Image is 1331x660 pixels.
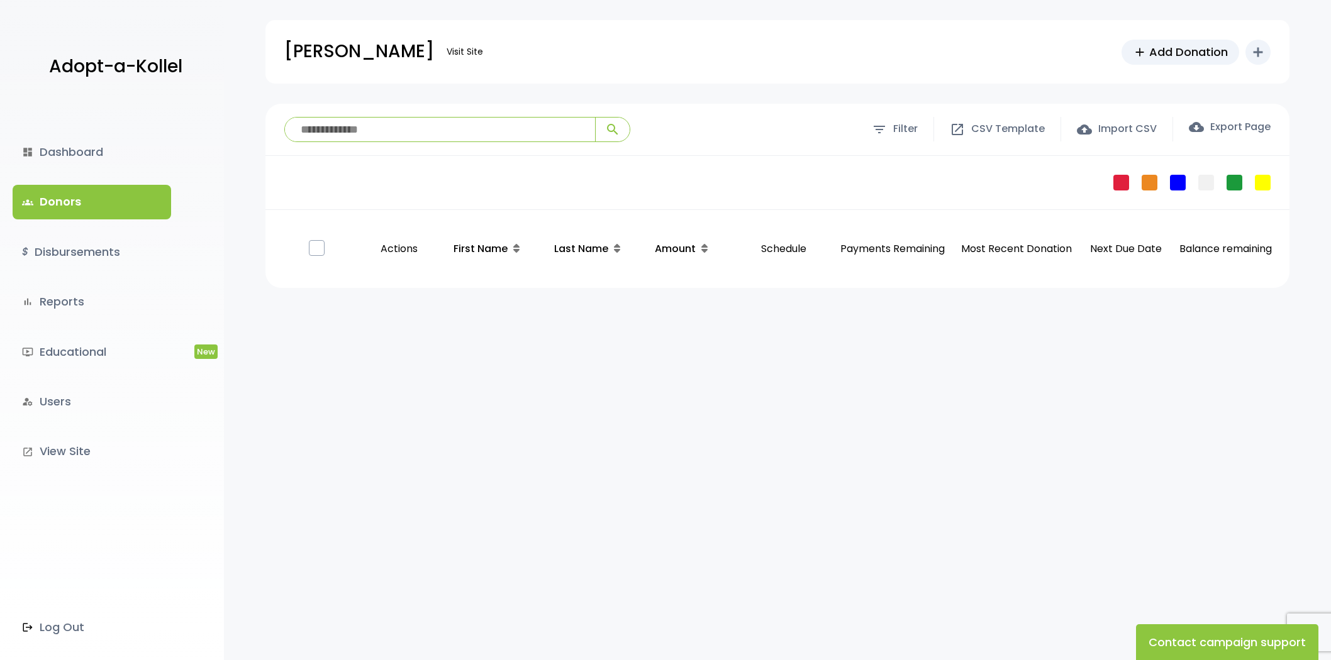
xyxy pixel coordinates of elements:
i: dashboard [22,146,33,158]
span: search [605,122,620,137]
i: bar_chart [22,296,33,307]
a: $Disbursements [13,235,171,269]
p: [PERSON_NAME] [284,36,434,67]
p: Balance remaining [1179,240,1272,258]
span: Import CSV [1098,120,1157,138]
i: manage_accounts [22,396,33,407]
button: add [1245,40,1271,65]
i: launch [22,446,33,458]
i: ondemand_video [22,346,33,358]
span: Last Name [554,241,608,256]
a: manage_accountsUsers [13,385,171,419]
i: $ [22,243,28,261]
a: Log Out [13,610,171,644]
span: Filter [893,120,918,138]
a: ondemand_videoEducationalNew [13,335,171,369]
a: groupsDonors [13,185,171,219]
p: Adopt-a-Kollel [49,51,182,82]
span: filter_list [872,122,887,137]
a: bar_chartReports [13,285,171,319]
p: Most Recent Donation [961,240,1072,258]
i: add [1250,45,1266,60]
p: Payments Remaining [834,228,951,271]
label: Export Page [1189,119,1271,135]
p: Actions [360,228,438,271]
p: Next Due Date [1082,240,1169,258]
a: launchView Site [13,434,171,468]
p: Schedule [743,228,824,271]
button: search [595,118,630,141]
span: open_in_new [950,122,965,137]
span: New [194,344,218,359]
span: cloud_download [1189,119,1204,135]
span: Amount [655,241,696,256]
span: First Name [454,241,508,256]
a: Adopt-a-Kollel [43,36,182,97]
span: Add Donation [1149,43,1228,60]
span: groups [22,197,33,208]
span: CSV Template [971,120,1045,138]
button: Contact campaign support [1136,624,1318,660]
a: dashboardDashboard [13,135,171,169]
span: add [1133,45,1147,59]
a: Visit Site [440,40,489,64]
span: cloud_upload [1077,122,1092,137]
a: addAdd Donation [1122,40,1239,65]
